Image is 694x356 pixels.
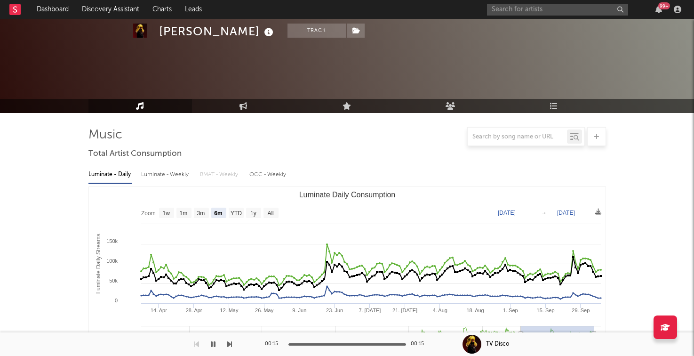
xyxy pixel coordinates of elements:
[359,307,381,313] text: 7. [DATE]
[326,307,343,313] text: 23. Jun
[179,210,187,217] text: 1m
[432,307,447,313] text: 4. Aug
[486,340,509,348] div: TV Disco
[498,210,516,216] text: [DATE]
[541,210,547,216] text: →
[185,307,202,313] text: 28. Apr
[265,339,284,350] div: 00:15
[162,210,170,217] text: 1w
[503,307,518,313] text: 1. Sep
[141,210,156,217] text: Zoom
[150,307,167,313] text: 14. Apr
[141,167,191,183] div: Luminate - Weekly
[159,24,276,39] div: [PERSON_NAME]
[95,234,101,293] text: Luminate Daily Streams
[214,210,222,217] text: 6m
[287,24,346,38] button: Track
[572,307,590,313] text: 29. Sep
[249,167,287,183] div: OCC - Weekly
[88,148,182,160] span: Total Artist Consumption
[106,258,118,264] text: 100k
[655,6,662,13] button: 99+
[468,133,567,141] input: Search by song name or URL
[411,339,430,350] div: 00:15
[220,307,239,313] text: 12. May
[197,210,205,217] text: 3m
[392,307,417,313] text: 21. [DATE]
[114,298,117,303] text: 0
[292,307,306,313] text: 9. Jun
[267,210,273,217] text: All
[299,191,395,199] text: Luminate Daily Consumption
[487,4,628,16] input: Search for artists
[250,210,256,217] text: 1y
[109,278,118,283] text: 50k
[466,307,484,313] text: 18. Aug
[106,238,118,244] text: 150k
[88,167,132,183] div: Luminate - Daily
[255,307,274,313] text: 26. May
[230,210,241,217] text: YTD
[536,307,554,313] text: 15. Sep
[557,210,575,216] text: [DATE]
[658,2,670,9] div: 99 +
